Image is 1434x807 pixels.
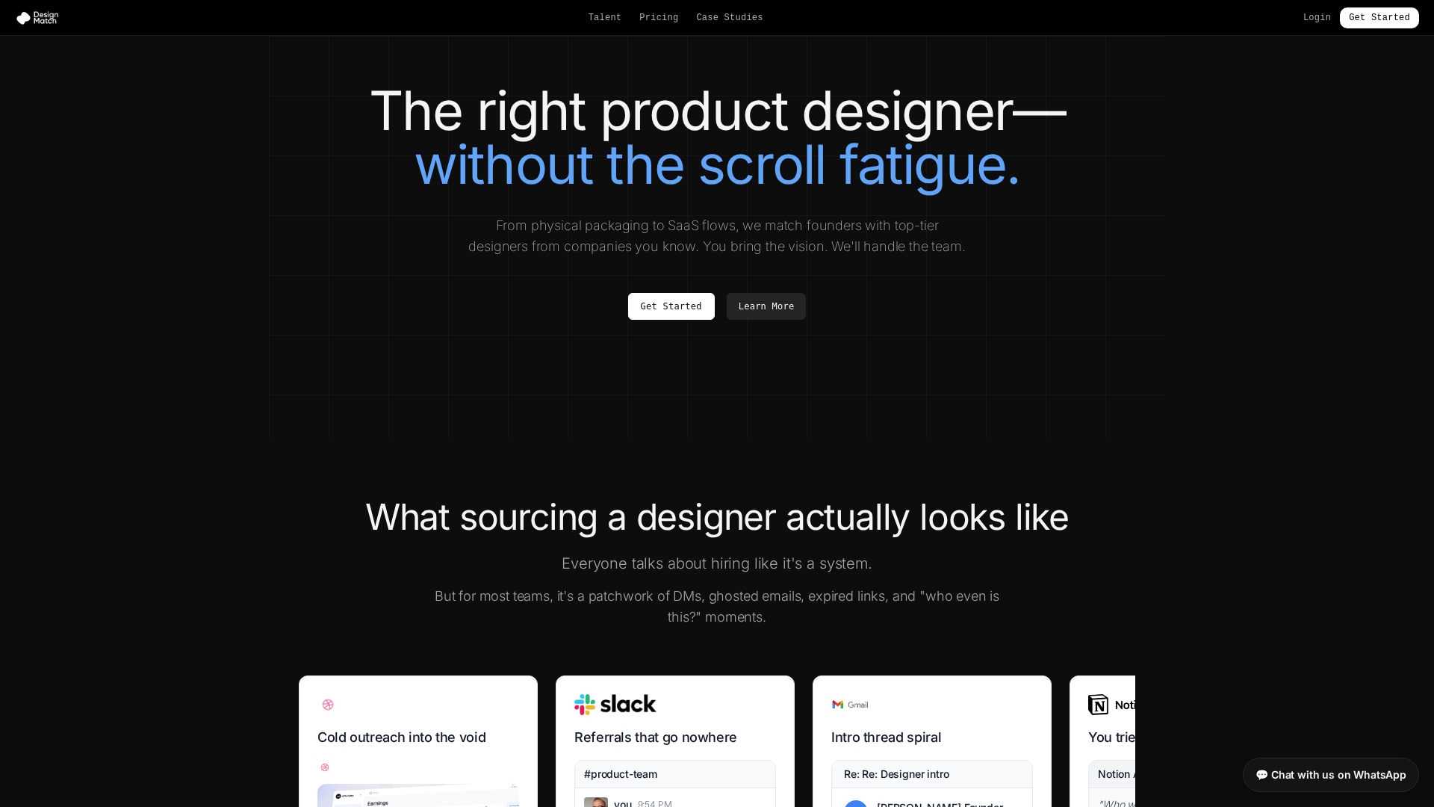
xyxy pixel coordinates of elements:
a: 💬 Chat with us on WhatsApp [1243,758,1419,792]
h1: The right product designer— [299,84,1135,191]
a: Talent [589,12,622,24]
img: Gmail [831,694,869,715]
span: without the scroll fatigue. [414,132,1020,197]
a: Get Started [628,293,715,320]
h3: You tried to get organized [1088,727,1290,748]
img: Slack [574,694,657,715]
a: Login [1303,12,1331,24]
span: #product-team [584,767,657,782]
img: Dribbble [317,694,338,715]
div: Re: Re: Designer intro [844,767,949,782]
h3: Cold outreach into the void [317,727,519,748]
img: Notion [1088,694,1149,715]
p: From physical packaging to SaaS flows, we match founders with top-tier designers from companies y... [466,215,968,257]
div: Notion AI [1098,767,1143,782]
a: Learn More [727,293,807,320]
img: Design Match [15,10,66,25]
h3: Intro thread spiral [831,727,1033,748]
h2: What sourcing a designer actually looks like [299,499,1135,535]
a: Case Studies [696,12,763,24]
img: Dribbble [317,760,332,775]
a: Get Started [1340,7,1419,28]
p: Everyone talks about hiring like it's a system. [430,553,1004,574]
h3: Referrals that go nowhere [574,727,776,748]
a: Pricing [639,12,678,24]
p: But for most teams, it's a patchwork of DMs, ghosted emails, expired links, and "who even is this... [430,586,1004,628]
